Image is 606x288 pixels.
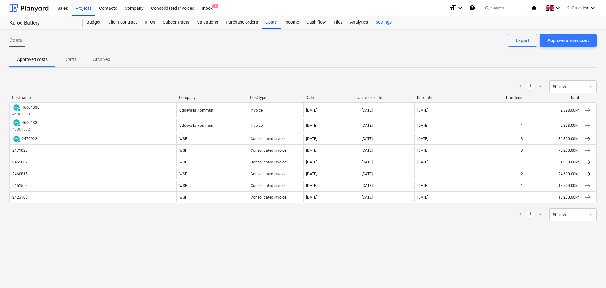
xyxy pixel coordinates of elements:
[521,148,523,153] div: 3
[417,95,467,100] div: Due date
[330,16,346,29] a: Files
[516,211,524,218] a: Previous page
[521,137,523,141] div: 3
[484,5,490,10] span: search
[251,195,286,199] div: Consolidated invoice
[362,123,373,128] div: [DATE]
[526,192,581,202] div: 13,200.00kr
[306,195,317,199] div: [DATE]
[13,119,20,126] img: xero.svg
[193,16,222,29] a: Valuations
[417,123,428,128] div: [DATE]
[526,119,581,132] div: 2,398.00kr
[306,108,317,113] div: [DATE]
[12,160,28,164] div: 2465002
[179,172,187,176] div: WSP
[83,16,104,29] a: Budget
[472,95,523,100] div: Line-items
[179,195,187,199] div: WSP
[372,16,395,29] a: Settings
[362,148,373,153] div: [DATE]
[526,103,581,117] div: 2,398.00kr
[526,83,534,90] a: Page 1 is your current page
[17,56,48,63] p: Approved costs
[251,108,263,113] div: Invoice
[13,136,20,142] img: xero.svg
[508,34,537,47] button: Export
[306,137,317,141] div: [DATE]
[179,95,245,100] div: Company
[104,16,141,29] a: Client contract
[306,148,317,153] div: [DATE]
[526,169,581,179] div: 24,600.00kr
[22,105,39,110] div: 46001330
[251,137,286,141] div: Consolidated invoice
[469,4,475,12] i: Knowledge base
[306,183,317,188] div: [DATE]
[417,183,428,188] div: [DATE]
[521,195,523,199] div: 1
[526,157,581,167] div: 31,900.00kr
[12,103,21,112] div: Invoice has been synced with Xero and its status is currently PAID
[362,137,373,141] div: [DATE]
[526,134,581,144] div: 36,300.00kr
[531,4,537,12] i: notifications
[417,137,428,141] div: [DATE]
[179,148,187,153] div: WSP
[179,123,213,128] div: Uddevalla Kommun
[22,120,39,125] div: 46001332
[521,183,523,188] div: 1
[179,183,187,188] div: WSP
[361,95,412,100] div: Invoice date
[251,183,286,188] div: Consolidated invoice
[212,4,218,8] span: 1
[417,172,418,176] div: -
[262,16,281,29] div: Costs
[528,95,579,100] div: Total
[9,20,75,27] div: Kuröd Battery
[574,258,606,288] iframe: Chat Widget
[362,160,373,164] div: [DATE]
[12,148,28,153] div: 2471027
[12,195,28,199] div: 2423107
[179,137,187,141] div: WSP
[12,127,39,132] p: 46001332
[179,160,187,164] div: WSP
[12,183,28,188] div: 2451554
[306,160,317,164] div: [DATE]
[22,137,37,141] div: 2479922
[250,95,300,100] div: Cost type
[251,123,263,128] div: Invoice
[456,4,464,12] i: keyboard_arrow_down
[281,16,303,29] div: Income
[521,160,523,164] div: 1
[516,36,529,45] div: Export
[141,16,159,29] a: RFQs
[521,123,523,128] div: 1
[346,16,372,29] a: Analytics
[303,16,330,29] a: Cash flow
[521,172,523,176] div: 2
[526,211,534,218] a: Page 1 is your current page
[362,108,373,113] div: [DATE]
[9,37,22,44] span: Costs
[547,36,589,45] div: Approve a new cost
[537,211,544,218] a: Next page
[12,112,39,117] p: 46001330
[521,108,523,113] div: 1
[12,135,21,143] div: Invoice has been synced with Xero and its status is currently PAID
[306,172,317,176] div: [DATE]
[251,172,286,176] div: Consolidated invoice
[567,5,588,10] span: K. Gulevica
[306,123,317,128] div: [DATE]
[13,104,20,111] img: xero.svg
[362,183,373,188] div: [DATE]
[222,16,262,29] a: Purchase orders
